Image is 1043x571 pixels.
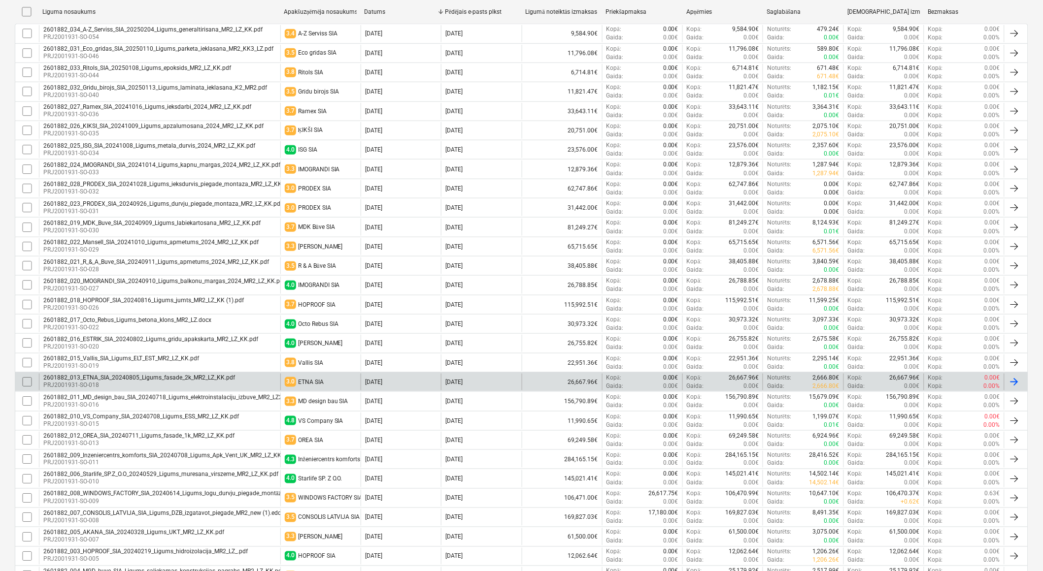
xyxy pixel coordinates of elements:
div: [DATE] [365,204,382,211]
p: 479.24€ [817,25,840,33]
div: 9,584.90€ [522,25,602,42]
p: 1,287.94€ [813,169,840,178]
p: Kopā : [848,83,863,92]
p: Gaida : [687,111,704,120]
p: Noturēts : [767,83,791,92]
p: Gaida : [687,53,704,62]
div: Ramex SIA [298,108,327,115]
p: Kopā : [606,180,621,189]
p: Gaida : [606,92,624,100]
p: Kopā : [606,25,621,33]
div: 11,796.08€ [522,45,602,62]
div: 30,973.32€ [522,316,602,332]
div: Līguma nosaukums [42,8,276,16]
div: [DATE] [445,30,463,37]
p: PRJ2001931-SO-054 [43,33,263,41]
p: Gaida : [687,150,704,158]
div: 284,165.15€ [522,451,602,468]
p: 0.00€ [985,103,1000,111]
p: 0.00€ [663,25,678,33]
p: 0.00€ [663,33,678,42]
div: PRODEX SIA [298,185,331,192]
p: Gaida : [767,208,784,216]
div: 2601882_027_Ramex_SIA_20241016_Ligums_ieksdarbi_2024_MR2_LZ_KK.pdf [43,103,251,110]
p: Noturēts : [767,25,791,33]
p: Kopā : [687,141,702,150]
p: 0.00% [984,72,1000,81]
p: Gaida : [767,111,784,120]
p: Kopā : [928,160,943,169]
p: Gaida : [848,72,865,81]
div: 145,021.41€ [522,470,602,487]
div: 115,992.51€ [522,296,602,313]
div: 12,879.36€ [522,160,602,177]
p: Gaida : [687,208,704,216]
span: 3.0 [285,203,296,213]
div: 20,751.00€ [522,122,602,139]
span: 3.7 [285,126,296,135]
p: Gaida : [606,169,624,178]
p: Gaida : [848,33,865,42]
p: Kopā : [928,130,943,139]
div: 2601882_026_KIKSI_SIA_20241009_Ligums_apzalumosana_2024_MR2_LZ_KK.pdf [43,123,264,129]
p: Kopā : [848,160,863,169]
span: 3.5 [285,87,296,96]
div: ĶIKŠI SIA [298,127,323,134]
p: 0.00€ [663,189,678,197]
p: Kopā : [687,83,702,92]
p: Gaida : [767,130,784,139]
p: 6,714.81€ [732,64,759,72]
p: 671.48€ [817,64,840,72]
p: 0.00€ [743,111,759,120]
p: 0.00€ [743,208,759,216]
p: 0.00€ [985,141,1000,150]
p: 1,287.94€ [813,160,840,169]
p: 0.00€ [663,103,678,111]
p: 3,364.31€ [813,103,840,111]
p: 0.00€ [824,53,840,62]
div: 33,643.11€ [522,103,602,120]
p: Kopā : [848,64,863,72]
div: 2601882_024_IMOGRANDI_SIA_20241014_Ligums_kapnu_margas_2024_MR2_LZ_KK.pdf [43,161,280,168]
div: Grīdu birojs SIA [298,88,339,95]
p: Kopā : [687,45,702,53]
p: Gaida : [767,53,784,62]
p: Kopā : [848,141,863,150]
p: 0.00€ [905,72,920,81]
p: 0.00€ [663,169,678,178]
p: PRJ2001931-SO-033 [43,168,280,177]
p: Kopā : [687,160,702,169]
p: Gaida : [606,111,624,120]
p: 0.00€ [663,111,678,120]
div: 2601882_023_PRODEX_SIA_20240926_Ligums_durvju_piegade_montaza_MR2_LZ_KK.pdf [43,200,282,207]
p: 23,576.00€ [729,141,759,150]
p: PRJ2001931-SO-035 [43,129,264,138]
div: [DATE] [445,108,463,115]
div: Bezmaksas [928,8,1001,15]
p: PRJ2001931-SO-034 [43,149,255,158]
div: [DATE] [365,108,382,115]
p: Kopā : [848,199,863,208]
iframe: Chat Widget [994,524,1043,571]
p: Kopā : [687,103,702,111]
div: 106,471.00€ [522,490,602,507]
p: Kopā : [606,45,621,53]
p: 11,821.47€ [890,83,920,92]
div: 11,821.47€ [522,83,602,100]
p: 0.01€ [824,92,840,100]
p: PRJ2001931-SO-044 [43,71,231,80]
div: Datums [365,8,437,15]
div: [DATE] [365,127,382,134]
p: 11,821.47€ [729,83,759,92]
div: Priekšapmaksa [606,8,678,16]
p: 20,751.00€ [729,122,759,130]
p: 0.00€ [905,111,920,120]
p: Kopā : [687,199,702,208]
p: 0.00€ [824,199,840,208]
p: Noturēts : [767,45,791,53]
p: 20,751.00€ [890,122,920,130]
div: [DEMOGRAPHIC_DATA] izmaksas [847,8,920,15]
div: ISG SIA [298,146,317,153]
div: Saglabāšana [767,8,840,16]
div: [DATE] [445,185,463,192]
